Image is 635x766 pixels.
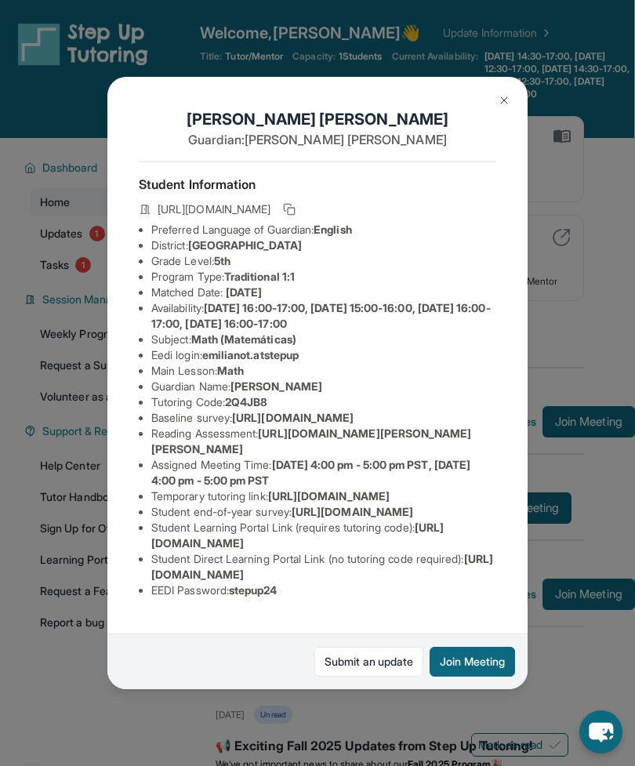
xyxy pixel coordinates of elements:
[225,395,267,408] span: 2Q4JB8
[230,379,322,393] span: [PERSON_NAME]
[314,647,423,677] a: Submit an update
[139,175,496,194] h4: Student Information
[224,270,295,283] span: Traditional 1:1
[188,238,302,252] span: [GEOGRAPHIC_DATA]
[280,200,299,219] button: Copy link
[151,222,496,238] li: Preferred Language of Guardian:
[292,505,413,518] span: [URL][DOMAIN_NAME]
[151,269,496,285] li: Program Type:
[151,583,496,598] li: EEDI Password :
[151,488,496,504] li: Temporary tutoring link :
[151,551,496,583] li: Student Direct Learning Portal Link (no tutoring code required) :
[268,489,390,503] span: [URL][DOMAIN_NAME]
[151,458,470,487] span: [DATE] 4:00 pm - 5:00 pm PST, [DATE] 4:00 pm - 5:00 pm PST
[151,427,472,456] span: [URL][DOMAIN_NAME][PERSON_NAME][PERSON_NAME]
[151,394,496,410] li: Tutoring Code :
[151,504,496,520] li: Student end-of-year survey :
[217,364,244,377] span: Math
[430,647,515,677] button: Join Meeting
[139,130,496,149] p: Guardian: [PERSON_NAME] [PERSON_NAME]
[151,285,496,300] li: Matched Date:
[229,583,278,597] span: stepup24
[151,301,491,330] span: [DATE] 16:00-17:00, [DATE] 15:00-16:00, [DATE] 16:00-17:00, [DATE] 16:00-17:00
[151,426,496,457] li: Reading Assessment :
[202,348,299,361] span: emilianot.atstepup
[139,108,496,130] h1: [PERSON_NAME] [PERSON_NAME]
[151,253,496,269] li: Grade Level:
[151,410,496,426] li: Baseline survey :
[226,285,262,299] span: [DATE]
[158,201,270,217] span: [URL][DOMAIN_NAME]
[151,379,496,394] li: Guardian Name :
[191,332,296,346] span: Math (Matemáticas)
[151,347,496,363] li: Eedi login :
[151,363,496,379] li: Main Lesson :
[151,457,496,488] li: Assigned Meeting Time :
[579,710,622,753] button: chat-button
[214,254,230,267] span: 5th
[151,238,496,253] li: District:
[151,300,496,332] li: Availability:
[232,411,354,424] span: [URL][DOMAIN_NAME]
[314,223,352,236] span: English
[151,520,496,551] li: Student Learning Portal Link (requires tutoring code) :
[498,94,510,107] img: Close Icon
[151,332,496,347] li: Subject :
